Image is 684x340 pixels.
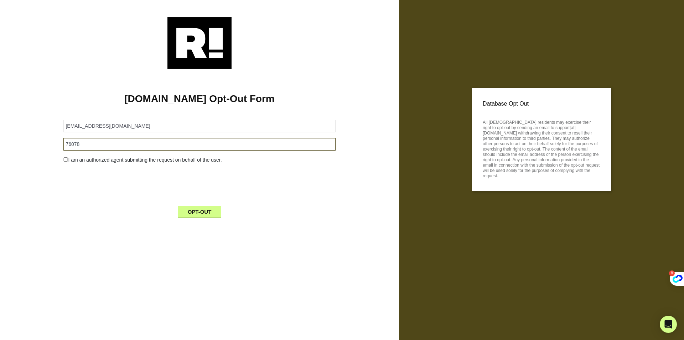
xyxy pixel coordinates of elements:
h1: [DOMAIN_NAME] Opt-Out Form [11,93,388,105]
img: Retention.com [167,17,232,69]
button: OPT-OUT [178,206,222,218]
div: I am an authorized agent submitting the request on behalf of the user. [58,156,341,164]
p: Database Opt Out [483,98,600,109]
div: Open Intercom Messenger [660,316,677,333]
p: All [DEMOGRAPHIC_DATA] residents may exercise their right to opt-out by sending an email to suppo... [483,118,600,179]
iframe: reCAPTCHA [145,169,254,197]
input: Email Address [63,120,335,132]
input: Zipcode [63,138,335,151]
